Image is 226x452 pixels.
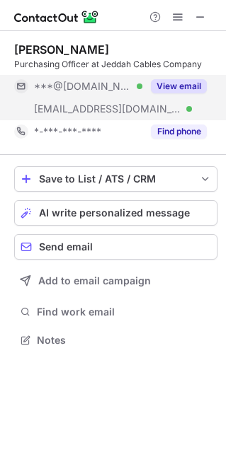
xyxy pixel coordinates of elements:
[14,200,217,226] button: AI write personalized message
[34,103,181,115] span: [EMAIL_ADDRESS][DOMAIN_NAME]
[38,275,151,286] span: Add to email campaign
[14,330,217,350] button: Notes
[14,166,217,192] button: save-profile-one-click
[39,173,193,185] div: Save to List / ATS / CRM
[151,124,207,139] button: Reveal Button
[14,58,217,71] div: Purchasing Officer at Jeddah Cables Company
[37,306,212,318] span: Find work email
[14,234,217,260] button: Send email
[14,302,217,322] button: Find work email
[39,241,93,253] span: Send email
[34,80,132,93] span: ***@[DOMAIN_NAME]
[37,334,212,347] span: Notes
[151,79,207,93] button: Reveal Button
[14,268,217,294] button: Add to email campaign
[39,207,190,219] span: AI write personalized message
[14,8,99,25] img: ContactOut v5.3.10
[14,42,109,57] div: [PERSON_NAME]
